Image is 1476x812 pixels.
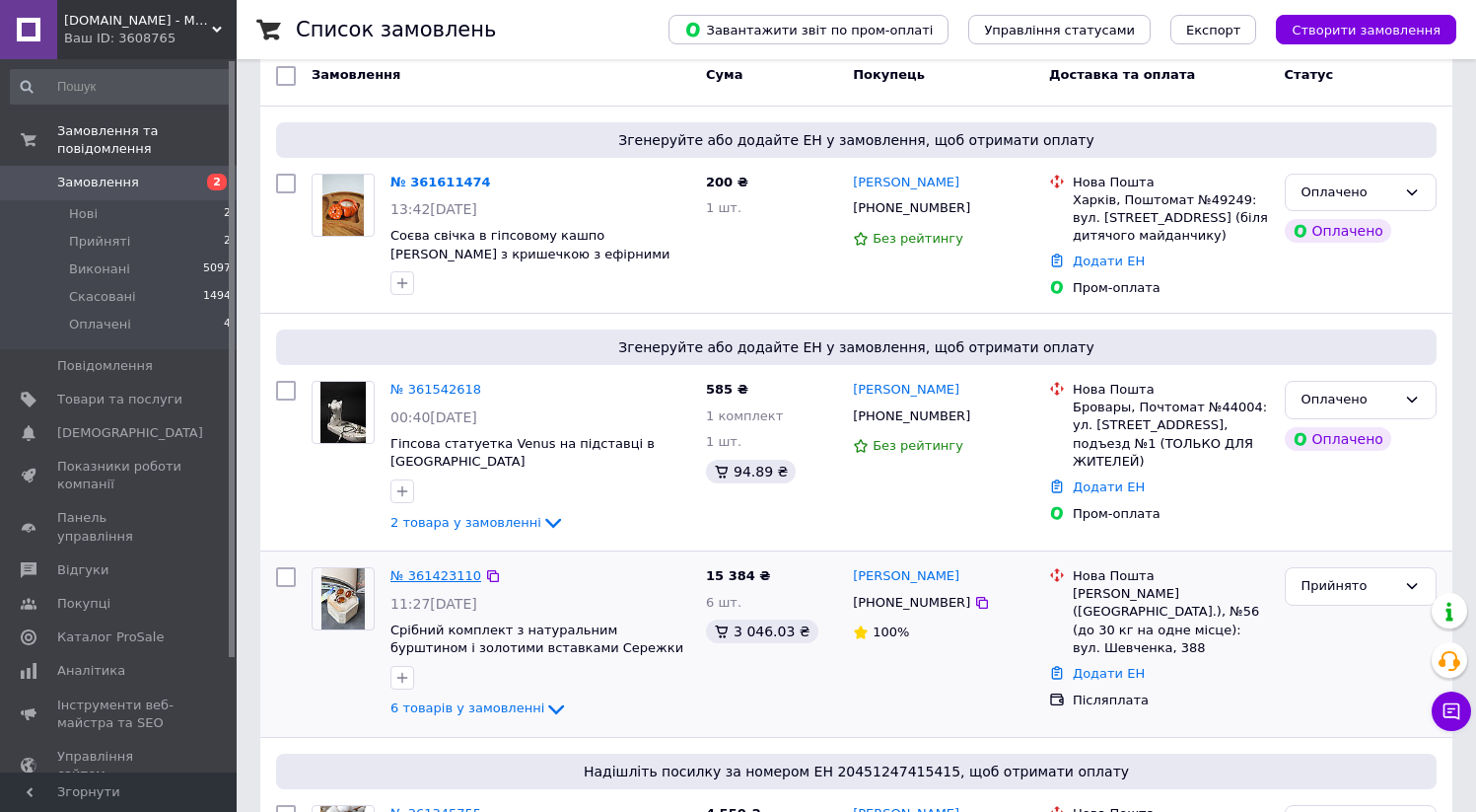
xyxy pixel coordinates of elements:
[57,748,182,783] span: Управління сайтом
[390,701,544,716] span: 6 товарів у замовленні
[849,590,974,616] div: [PHONE_NUMBER]
[1432,692,1471,731] button: Чат з покупцем
[284,762,1429,781] span: Надішліть посилку за номером ЕН 20451247415415, щоб отримати оплату
[873,625,909,639] span: 100%
[1073,585,1269,657] div: [PERSON_NAME] ([GEOGRAPHIC_DATA].), №56 (до 30 кг на одне місце): вул. Шевченка, 388
[706,67,742,82] span: Cума
[390,201,477,217] span: 13:42[DATE]
[853,174,959,192] a: [PERSON_NAME]
[1073,480,1145,494] a: Додати ЕН
[390,515,565,530] a: 2 товара у замовленні
[1301,390,1396,410] div: Оплачено
[57,561,108,579] span: Відгуки
[57,509,182,545] span: Панель управління
[203,288,231,306] span: 1494
[64,12,212,30] span: i.n.k.store - Магазин свічок і декору для дому
[706,460,796,483] div: 94.89 ₴
[1073,254,1145,268] a: Додати ЕН
[706,595,741,610] span: 6 шт.
[390,568,481,583] a: № 361423110
[10,69,233,105] input: Пошук
[390,409,477,425] span: 00:40[DATE]
[1073,666,1145,681] a: Додати ЕН
[69,233,130,251] span: Прийняті
[69,205,98,223] span: Нові
[390,515,541,530] span: 2 товара у замовленні
[224,205,231,223] span: 2
[853,567,959,586] a: [PERSON_NAME]
[57,174,139,191] span: Замовлення
[1073,174,1269,191] div: Нова Пошта
[1276,15,1456,44] button: Створити замовлення
[1073,567,1269,585] div: Нова Пошта
[1285,219,1391,243] div: Оплачено
[321,568,364,629] img: Фото товару
[1285,427,1391,451] div: Оплачено
[57,391,182,408] span: Товари та послуги
[1073,191,1269,246] div: Харків, Поштомат №49249: вул. [STREET_ADDRESS] (біля дитячого майданчику)
[1073,381,1269,399] div: Нова Пошта
[57,424,203,442] span: [DEMOGRAPHIC_DATA]
[706,200,741,215] span: 1 шт.
[706,408,783,423] span: 1 комплект
[1170,15,1257,44] button: Експорт
[284,337,1429,357] span: Згенеруйте або додайте ЕН у замовлення, щоб отримати оплату
[207,174,227,190] span: 2
[668,15,949,44] button: Завантажити звіт по пром-оплаті
[320,382,367,443] img: Фото товару
[706,434,741,449] span: 1 шт.
[390,623,683,674] a: Срібний комплект з натуральним бурштином і золотими вставками Сережки та кільце, срібло 925/375 П...
[390,596,477,612] span: 11:27[DATE]
[57,122,237,158] span: Замовлення та повідомлення
[57,697,182,732] span: Інструменти веб-майстра та SEO
[853,67,925,82] span: Покупець
[984,23,1135,37] span: Управління статусами
[968,15,1151,44] button: Управління статусами
[1301,576,1396,597] div: Прийнято
[284,130,1429,150] span: Згенеруйте або додайте ЕН у замовлення, щоб отримати оплату
[390,701,568,715] a: 6 товарів у замовленні
[390,175,491,189] a: № 361611474
[1073,692,1269,709] div: Післяплата
[1049,67,1195,82] span: Доставка та оплата
[57,357,153,375] span: Повідомлення
[706,568,770,583] span: 15 384 ₴
[1256,22,1456,37] a: Створити замовлення
[390,436,655,470] a: Гіпсова статуетка Venus на підставці в [GEOGRAPHIC_DATA]
[64,30,237,47] div: Ваш ID: 3608765
[390,382,481,397] a: № 361542618
[684,21,933,38] span: Завантажити звіт по пром-оплаті
[1073,399,1269,471] div: Бровары, Почтомат №44004: ул. [STREET_ADDRESS], подъезд №1 (ТОЛЬКО ДЛЯ ЖИТЕЛЕЙ)
[1285,67,1334,82] span: Статус
[853,381,959,400] a: [PERSON_NAME]
[69,316,131,333] span: Оплачені
[296,18,496,41] h1: Список замовлень
[1073,279,1269,297] div: Пром-оплата
[873,231,963,246] span: Без рейтингу
[1186,23,1241,37] span: Експорт
[312,67,400,82] span: Замовлення
[706,175,748,189] span: 200 ₴
[224,233,231,251] span: 2
[873,438,963,453] span: Без рейтингу
[706,620,818,643] div: 3 046.03 ₴
[57,662,125,680] span: Аналітика
[69,288,136,306] span: Скасовані
[706,382,748,397] span: 585 ₴
[849,404,974,429] div: [PHONE_NUMBER]
[312,174,375,237] a: Фото товару
[1073,505,1269,523] div: Пром-оплата
[390,228,669,298] a: Соєва свічка в гіпсовому кашпо [PERSON_NAME] з кришечкою з ефірними аромамаслами, лімітована коле...
[312,567,375,630] a: Фото товару
[69,260,130,278] span: Виконані
[57,628,164,646] span: Каталог ProSale
[1301,183,1396,203] div: Оплачено
[57,458,182,493] span: Показники роботи компанії
[312,381,375,444] a: Фото товару
[203,260,231,278] span: 5097
[849,195,974,221] div: [PHONE_NUMBER]
[322,175,364,236] img: Фото товару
